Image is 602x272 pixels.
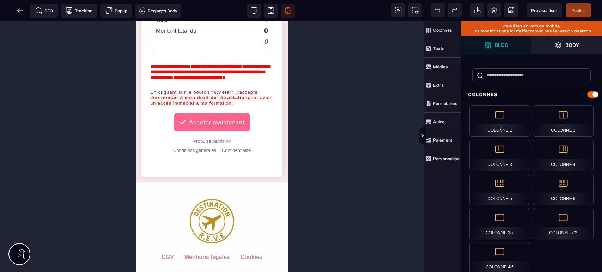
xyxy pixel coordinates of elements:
[433,101,457,106] strong: Formulaires
[461,125,468,147] span: Afficher les vues
[86,126,115,132] a: Confidentialité
[105,7,127,14] span: Popup
[391,3,405,17] span: Voir les composants
[424,149,461,168] span: Personnalisé
[461,88,602,101] div: Colonnes
[533,208,594,239] div: Colonne 7/3
[433,82,444,88] strong: Extra
[128,17,132,25] text: 0
[527,3,562,17] span: Aperçu
[77,68,95,74] i: Acheter
[531,8,557,13] span: Prévisualiser
[565,42,579,48] strong: Body
[54,161,98,222] img: 6bc32b15c6a1abf2dae384077174aadc_LOGOT15p.png
[433,27,452,33] strong: Colonnes
[469,105,530,137] div: Colonne 1
[433,137,452,143] strong: Paiement
[424,113,461,131] span: Autre
[30,4,58,18] span: Métadata SEO
[431,3,445,17] span: Défaire
[424,58,461,76] span: Médias
[14,74,137,85] span: pour avoir un accès immédiat à ma formation.
[264,4,278,18] span: Voir tablette
[424,131,461,149] span: Paiement
[533,140,594,171] div: Colonne 4
[139,7,177,14] span: Réglages Body
[424,76,461,94] span: Extra
[14,68,123,79] span: ", j'accepte de
[464,24,598,29] p: Vous êtes en version mobile.
[495,42,508,48] strong: Bloc
[104,233,126,254] default: Cookies
[531,36,602,54] span: Ouvrir les calques
[487,3,501,17] span: Nettoyage
[128,6,132,14] text: 0
[247,4,261,18] span: Voir bureau
[504,3,518,17] span: Enregistrer
[470,3,484,17] span: Importer
[57,117,95,123] a: Propulsé par
[48,233,94,254] default: Mentions légales
[424,21,461,39] span: Colonnes
[424,94,461,113] span: Formulaires
[57,117,83,123] span: Propulsé par
[20,7,60,13] text: Montant total dû
[469,208,530,239] div: Colonne 3/7
[571,8,585,13] span: Publier
[38,92,114,110] button: Acheter maintenant
[461,36,531,54] span: Ouvrir les blocs
[469,174,530,205] div: Colonne 5
[424,39,461,58] span: Texte
[469,140,530,171] div: Colonne 3
[433,156,460,161] strong: Personnalisé
[433,119,444,124] strong: Autre
[566,3,591,17] span: Enregistrer le contenu
[37,126,80,132] a: Conditions générales
[100,4,132,18] span: Créer une alerte modale
[66,7,92,14] span: Tracking
[13,4,27,18] span: Retour
[20,74,111,79] span: renoncer à mon droit de rétractation
[14,68,77,74] span: En cliquant sur le bouton "
[464,29,598,33] p: Les modifications ici n’affecteront pas la version desktop
[533,105,594,137] div: Colonne 2
[35,7,53,14] span: SEO
[433,64,448,69] strong: Médias
[281,4,295,18] span: Voir mobile
[408,3,422,17] span: Capture d'écran
[433,46,444,51] strong: Texte
[533,174,594,205] div: Colonne 6
[25,233,38,254] default: CGV
[61,4,97,18] span: Code de suivi
[448,3,462,17] span: Rétablir
[135,4,181,18] span: Favicon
